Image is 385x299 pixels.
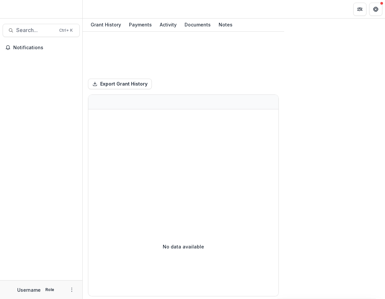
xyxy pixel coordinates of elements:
[3,24,80,37] button: Search...
[13,45,77,51] span: Notifications
[157,20,179,29] div: Activity
[126,20,154,29] div: Payments
[182,19,213,31] a: Documents
[68,286,76,294] button: More
[3,42,80,53] button: Notifications
[157,19,179,31] a: Activity
[163,243,204,250] p: No data available
[369,3,382,16] button: Get Help
[216,20,235,29] div: Notes
[17,286,41,293] p: Username
[126,19,154,31] a: Payments
[353,3,366,16] button: Partners
[16,27,55,33] span: Search...
[43,287,56,293] p: Role
[216,19,235,31] a: Notes
[88,79,152,89] button: Export Grant History
[88,19,124,31] a: Grant History
[182,20,213,29] div: Documents
[88,20,124,29] div: Grant History
[58,27,74,34] div: Ctrl + K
